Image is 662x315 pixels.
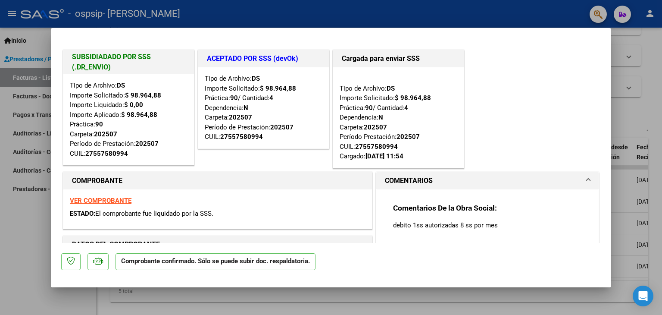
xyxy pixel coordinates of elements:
[121,111,157,119] strong: $ 98.964,88
[340,74,457,161] div: Tipo de Archivo: Importe Solicitado: Práctica: / Cantidad: Dependencia: Carpeta: Período Prestaci...
[95,210,213,217] span: El comprobante fue liquidado por la SSS.
[355,142,398,152] div: 27557580994
[364,123,387,131] strong: 202507
[85,149,128,159] div: 27557580994
[94,130,117,138] strong: 202507
[135,140,159,148] strong: 202507
[124,101,143,109] strong: $ 0,00
[376,189,599,269] div: COMENTARIOS
[125,91,161,99] strong: $ 98.964,88
[229,113,252,121] strong: 202507
[72,176,122,185] strong: COMPROBANTE
[376,172,599,189] mat-expansion-panel-header: COMENTARIOS
[260,85,296,92] strong: $ 98.964,88
[252,75,260,82] strong: DS
[116,253,315,270] p: Comprobante confirmado. Sólo se puede subir doc. respaldatoria.
[397,133,420,141] strong: 202507
[72,240,160,249] strong: DATOS DEL COMPROBANTE
[70,81,187,158] div: Tipo de Archivo: Importe Solicitado: Importe Liquidado: Importe Aplicado: Práctica: Carpeta: Perí...
[365,104,373,112] strong: 90
[342,54,455,64] h1: Cargada para enviar SSS
[387,85,395,92] strong: DS
[395,94,431,102] strong: $ 98.964,88
[205,74,322,142] div: Tipo de Archivo: Importe Solicitado: Práctica: / Cantidad: Dependencia: Carpeta: Período de Prest...
[385,176,433,186] h1: COMENTARIOS
[95,120,103,128] strong: 90
[117,82,125,89] strong: DS
[220,132,263,142] div: 27557580994
[404,104,408,112] strong: 4
[365,152,403,160] strong: [DATE] 11:54
[393,220,582,230] p: debito 1ss autorizadas 8 ss por mes
[70,197,131,205] a: VER COMPROBANTE
[270,123,294,131] strong: 202507
[70,210,95,217] span: ESTADO:
[269,94,273,102] strong: 4
[633,286,653,306] div: Open Intercom Messenger
[393,204,497,212] strong: Comentarios De la Obra Social:
[244,104,248,112] strong: N
[230,94,238,102] strong: 90
[378,113,383,121] strong: N
[72,52,185,72] h1: SUBSIDIADADO POR SSS (.DR_ENVIO)
[207,54,320,64] h1: ACEPTADO POR SSS (devOk)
